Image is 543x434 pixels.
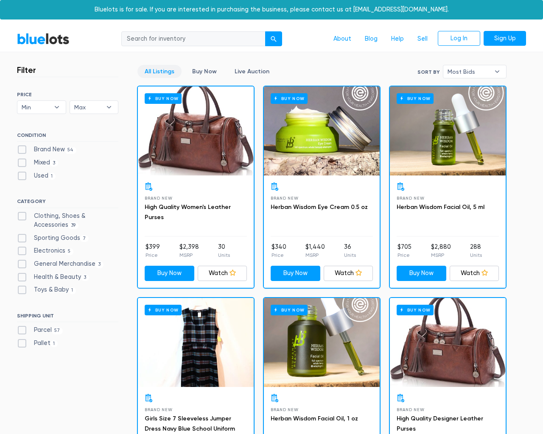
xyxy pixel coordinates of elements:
[17,145,76,154] label: Brand New
[358,31,384,47] a: Blog
[81,274,89,281] span: 3
[185,65,224,78] a: Buy Now
[17,92,118,97] h6: PRICE
[324,266,373,281] a: Watch
[80,235,89,242] span: 7
[470,242,482,259] li: 288
[264,298,380,387] a: Buy Now
[52,328,63,334] span: 57
[48,101,66,114] b: ▾
[431,242,451,259] li: $2,880
[146,251,160,259] p: Price
[179,242,199,259] li: $2,398
[145,266,194,281] a: Buy Now
[264,86,380,175] a: Buy Now
[390,86,506,175] a: Buy Now
[100,101,118,114] b: ▾
[305,242,325,259] li: $1,440
[271,93,308,104] h6: Buy Now
[397,266,446,281] a: Buy Now
[69,287,76,294] span: 1
[397,242,411,259] li: $705
[397,93,434,104] h6: Buy Now
[327,31,358,47] a: About
[397,407,424,412] span: Brand New
[271,407,298,412] span: Brand New
[431,251,451,259] p: MSRP
[17,285,76,295] label: Toys & Baby
[17,198,118,208] h6: CATEGORY
[271,196,298,200] span: Brand New
[17,65,36,75] h3: Filter
[305,251,325,259] p: MSRP
[397,203,484,211] a: Herban Wisdom Facial Oil, 5 ml
[417,68,439,76] label: Sort By
[17,132,118,142] h6: CONDITION
[138,86,254,175] a: Buy Now
[138,298,254,387] a: Buy Now
[271,242,286,259] li: $340
[344,251,356,259] p: Units
[390,298,506,387] a: Buy Now
[17,259,104,269] label: General Merchandise
[218,251,230,259] p: Units
[17,171,56,181] label: Used
[121,31,266,47] input: Search for inventory
[17,325,63,335] label: Parcel
[271,415,358,422] a: Herban Wisdom Facial Oil, 1 oz
[17,273,89,282] label: Health & Beauty
[17,246,73,256] label: Electronics
[145,407,172,412] span: Brand New
[146,242,160,259] li: $399
[397,251,411,259] p: Price
[271,305,308,315] h6: Buy Now
[17,33,70,45] a: BlueLots
[397,305,434,315] h6: Buy Now
[448,65,490,78] span: Most Bids
[179,251,199,259] p: MSRP
[17,211,118,230] label: Clothing, Shoes & Accessories
[74,101,102,114] span: Max
[17,313,118,322] h6: SHIPPING UNIT
[198,266,247,281] a: Watch
[384,31,411,47] a: Help
[68,223,78,229] span: 39
[218,242,230,259] li: 30
[470,251,482,259] p: Units
[397,415,483,432] a: High Quality Designer Leather Purses
[17,158,58,167] label: Mixed
[145,415,235,432] a: Girls Size 7 Sleeveless Jumper Dress Navy Blue School Uniform
[145,196,172,200] span: Brand New
[65,248,73,255] span: 5
[145,203,231,221] a: High Quality Women's Leather Purses
[145,93,182,104] h6: Buy Now
[50,160,58,167] span: 3
[17,339,58,348] label: Pallet
[450,266,499,281] a: Watch
[271,251,286,259] p: Price
[271,203,368,211] a: Herban Wisdom Eye Cream 0.5 oz
[227,65,277,78] a: Live Auction
[50,340,58,347] span: 1
[95,261,104,268] span: 3
[65,147,76,154] span: 54
[137,65,182,78] a: All Listings
[17,234,89,243] label: Sporting Goods
[438,31,480,46] a: Log In
[411,31,434,47] a: Sell
[344,242,356,259] li: 36
[145,305,182,315] h6: Buy Now
[484,31,526,46] a: Sign Up
[22,101,50,114] span: Min
[488,65,506,78] b: ▾
[271,266,320,281] a: Buy Now
[397,196,424,200] span: Brand New
[48,173,56,180] span: 1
